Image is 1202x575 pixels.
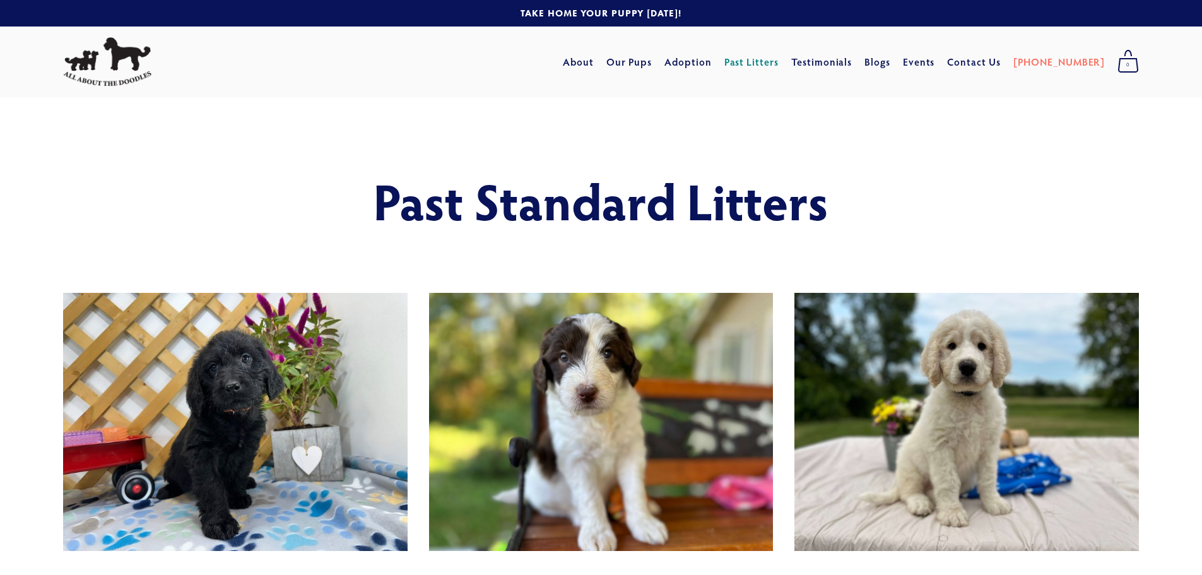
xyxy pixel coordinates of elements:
a: [PHONE_NUMBER] [1013,50,1105,73]
span: 0 [1117,57,1139,73]
a: Past Litters [724,55,779,68]
a: Adoption [664,50,712,73]
a: Events [903,50,935,73]
a: Testimonials [791,50,852,73]
a: Blogs [864,50,890,73]
a: Contact Us [947,50,1001,73]
a: About [563,50,594,73]
img: All About The Doodles [63,37,151,86]
h1: Past Standard Litters [155,173,1047,228]
a: 0 items in cart [1111,46,1145,78]
a: Our Pups [606,50,652,73]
